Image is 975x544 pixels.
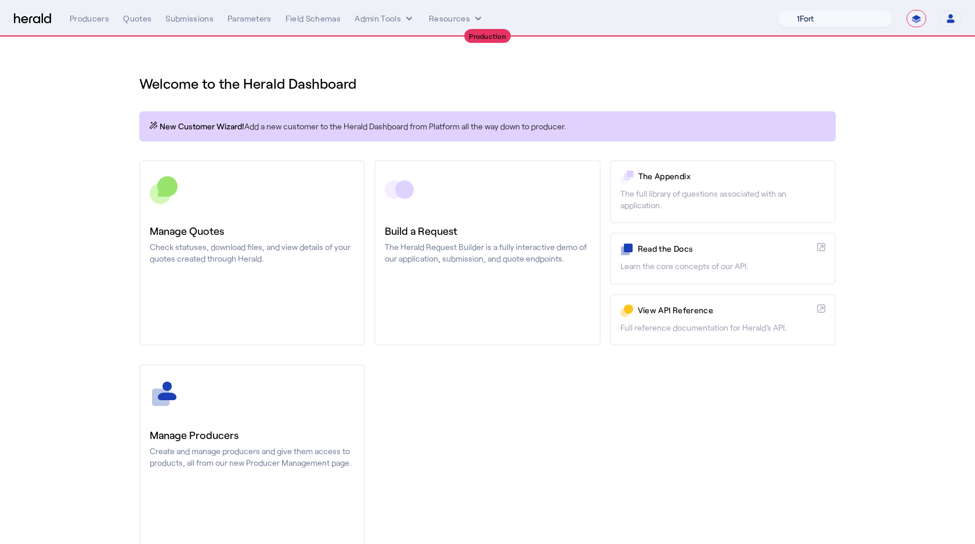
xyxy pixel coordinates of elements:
p: Create and manage producers and give them access to products, all from our new Producer Managemen... [150,445,355,469]
h1: Welcome to the Herald Dashboard [139,74,836,93]
a: Build a RequestThe Herald Request Builder is a fully interactive demo of our application, submiss... [374,160,600,346]
a: The AppendixThe full library of questions associated with an application. [610,160,836,223]
p: The full library of questions associated with an application. [620,188,825,211]
p: Add a new customer to the Herald Dashboard from Platform all the way down to producer. [149,121,826,132]
h3: Manage Producers [150,427,355,443]
button: internal dropdown menu [355,13,415,24]
div: Field Schemas [286,13,341,24]
p: Learn the core concepts of our API. [620,260,825,272]
img: Herald Logo [14,13,51,24]
div: Parameters [228,13,272,24]
p: The Appendix [638,171,825,182]
div: Submissions [165,13,214,24]
a: Manage QuotesCheck statuses, download files, and view details of your quotes created through Herald. [139,160,365,346]
div: Producers [70,13,109,24]
h3: Manage Quotes [150,223,355,239]
button: Resources dropdown menu [429,13,484,24]
div: Quotes [123,13,151,24]
div: Production [464,29,511,43]
a: View API ReferenceFull reference documentation for Herald's API. [610,294,836,346]
p: The Herald Request Builder is a fully interactive demo of our application, submission, and quote ... [385,241,590,264]
span: New Customer Wizard! [160,121,244,132]
p: Check statuses, download files, and view details of your quotes created through Herald. [150,241,355,264]
a: Read the DocsLearn the core concepts of our API. [610,233,836,284]
p: Read the Docs [638,243,813,255]
p: View API Reference [638,304,813,316]
p: Full reference documentation for Herald's API. [620,322,825,333]
h3: Build a Request [385,223,590,239]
